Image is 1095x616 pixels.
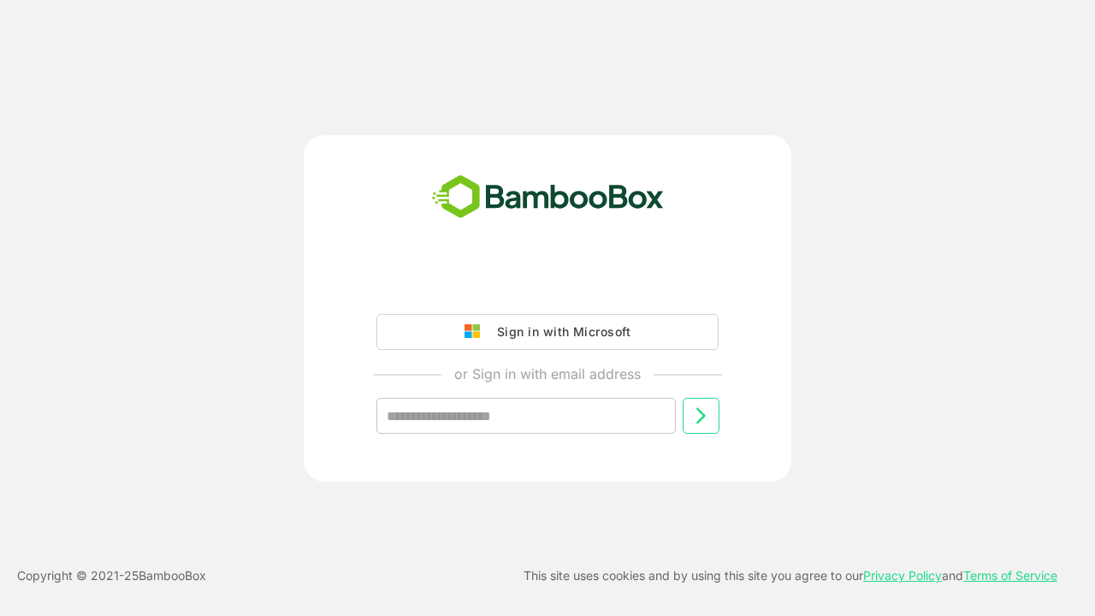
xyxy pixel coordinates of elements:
p: This site uses cookies and by using this site you agree to our and [524,566,1057,586]
div: Sign in with Microsoft [488,321,630,343]
p: or Sign in with email address [454,364,641,384]
a: Privacy Policy [863,568,942,583]
a: Terms of Service [963,568,1057,583]
img: bamboobox [423,169,673,226]
img: google [465,324,488,340]
p: Copyright © 2021- 25 BambooBox [17,566,206,586]
button: Sign in with Microsoft [376,314,719,350]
